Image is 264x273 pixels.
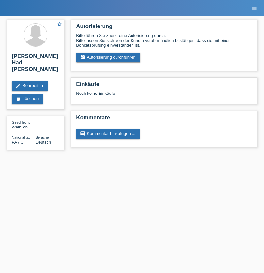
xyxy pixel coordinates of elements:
span: Sprache [36,135,49,139]
a: star_border [57,21,63,28]
i: assignment_turned_in [80,55,85,60]
span: Geschlecht [12,120,30,124]
span: Deutsch [36,140,51,145]
h2: Autorisierung [76,23,252,33]
a: assignment_turned_inAutorisierung durchführen [76,53,140,62]
i: edit [16,83,21,88]
div: Noch keine Einkäufe [76,91,252,101]
i: menu [251,5,257,12]
span: Nationalität [12,135,30,139]
i: comment [80,131,85,136]
span: Panama / C / 18.10.2021 [12,140,23,145]
a: editBearbeiten [12,81,48,91]
h2: Einkäufe [76,81,252,91]
h2: [PERSON_NAME] Hadj [PERSON_NAME] [12,53,59,76]
i: delete [16,96,21,101]
div: Bitte führen Sie zuerst eine Autorisierung durch. Bitte lassen Sie sich von der Kundin vorab münd... [76,33,252,48]
div: Weiblich [12,120,36,129]
a: deleteLöschen [12,94,43,104]
a: menu [248,6,261,10]
i: star_border [57,21,63,27]
h2: Kommentare [76,114,252,124]
a: commentKommentar hinzufügen ... [76,129,140,139]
